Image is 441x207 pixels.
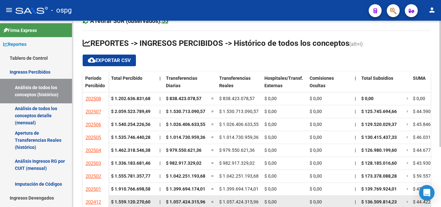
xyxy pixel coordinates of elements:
[219,173,259,179] span: $ 1.042.251.193,68
[361,173,397,179] span: $ 173.378.088,28
[108,71,157,98] datatable-header-cell: Total Percibido
[349,41,363,47] span: (alt+i)
[355,186,356,191] span: |
[264,148,277,153] span: $ 0,00
[406,199,409,204] span: =
[361,199,397,204] span: $ 136.509.814,23
[86,173,101,179] span: 202502
[86,160,101,166] span: 202503
[264,122,277,127] span: $ 0,00
[159,160,160,166] span: |
[86,148,101,153] span: 202504
[111,109,150,114] strong: $ 2.059.523.789,49
[310,148,322,153] span: $ 0,00
[83,55,136,66] button: Exportar CSV
[86,109,101,115] span: 202507
[355,199,356,204] span: |
[211,186,214,191] span: =
[159,148,160,153] span: |
[166,76,197,88] span: Transferencias Diarias
[159,173,160,179] span: |
[262,71,307,98] datatable-header-cell: Hospitales/Transf. Externas
[88,56,96,64] mat-icon: cloud_download
[355,148,356,153] span: |
[264,96,277,101] span: $ 0,00
[211,109,214,114] span: =
[83,71,108,98] datatable-header-cell: Período Percibido
[166,160,201,166] span: $ 982.917.329,02
[217,71,262,98] datatable-header-cell: Transferencias Reales
[361,148,397,153] span: $ 126.980.199,60
[355,109,356,114] span: |
[355,122,356,127] span: |
[211,173,214,179] span: =
[219,148,255,153] span: $ 979.550.621,36
[159,199,160,204] span: |
[111,186,150,191] strong: $ 1.910.766.698,58
[166,173,205,179] span: $ 1.042.251.193,68
[310,96,322,101] span: $ 0,00
[264,160,277,166] span: $ 0,00
[111,173,150,179] strong: $ 1.555.781.357,77
[86,96,101,102] span: 202508
[211,96,214,101] span: =
[166,122,205,127] span: $ 1.026.406.633,55
[406,186,409,191] span: =
[355,135,356,140] span: |
[310,109,322,114] span: $ 0,00
[310,173,322,179] span: $ 0,00
[264,173,277,179] span: $ 0,00
[85,76,105,88] span: Período Percibido
[211,148,214,153] span: =
[406,148,409,153] span: =
[406,173,409,179] span: =
[163,71,209,98] datatable-header-cell: Transferencias Diarias
[310,160,322,166] span: $ 0,00
[111,122,150,127] strong: $ 1.540.254.226,56
[310,122,322,127] span: $ 0,00
[211,160,214,166] span: =
[361,96,374,101] span: $ 0,00
[413,76,426,81] span: SUMA
[88,57,131,63] span: Exportar CSV
[211,122,214,127] span: =
[310,76,334,88] span: Comisiones Ocultas
[219,122,259,127] span: $ 1.026.406.633,55
[51,3,72,17] span: - ospg
[159,122,160,127] span: |
[406,135,409,140] span: =
[355,76,356,81] span: |
[355,160,356,166] span: |
[264,186,277,191] span: $ 0,00
[159,135,160,140] span: |
[361,109,397,114] span: $ 125.745.694,66
[83,39,349,48] span: REPORTES -> INGRESOS PERCIBIDOS -> Histórico de todos los conceptos
[166,148,201,153] span: $ 979.550.621,36
[361,135,397,140] span: $ 130.415.437,33
[90,17,168,24] strong: A retirar SUR (observados):
[219,96,255,101] span: $ 838.423.078,57
[159,76,161,81] span: |
[111,135,150,140] strong: $ 1.535.746.440,28
[219,160,255,166] span: $ 982.917.329,02
[162,16,168,26] div: 55
[111,96,150,101] strong: $ 1.202.636.831,68
[359,71,404,98] datatable-header-cell: Total Subsidios
[111,160,150,166] strong: $ 1.336.183.681,46
[264,135,277,140] span: $ 0,00
[166,135,205,140] span: $ 1.014.730.959,36
[419,185,435,201] div: Open Intercom Messenger
[166,96,201,101] span: $ 838.423.078,57
[361,186,397,191] span: $ 139.769.924,01
[310,186,322,191] span: $ 0,00
[219,199,259,204] span: $ 1.057.424.315,96
[211,135,214,140] span: =
[355,96,356,101] span: |
[86,122,101,128] span: 202506
[5,6,13,14] mat-icon: menu
[310,199,322,204] span: $ 0,00
[111,199,150,204] strong: $ 1.559.120.270,60
[310,135,322,140] span: $ 0,00
[3,27,37,34] span: Firma Express
[219,135,259,140] span: $ 1.014.730.959,36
